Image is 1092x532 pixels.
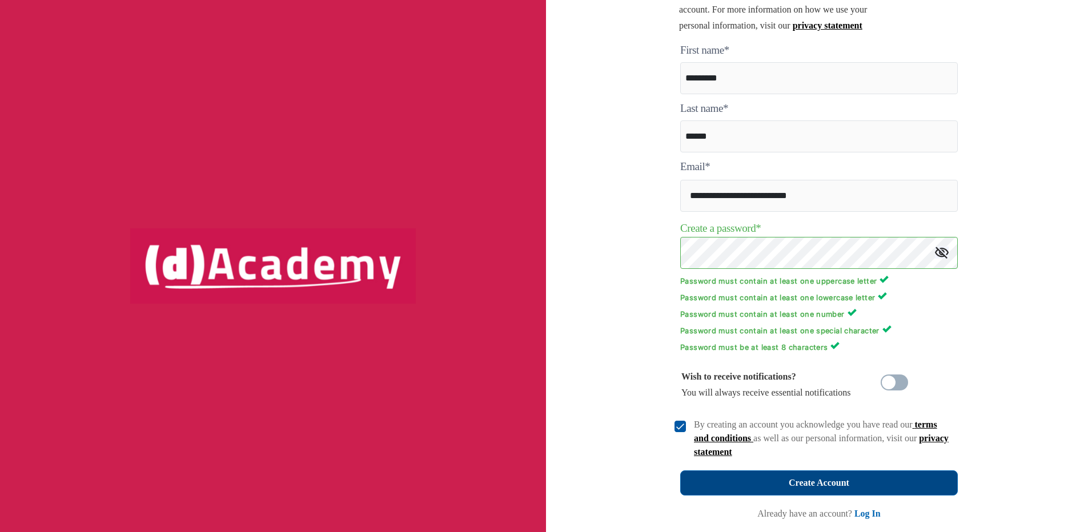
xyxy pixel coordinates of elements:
a: privacy statement [694,433,949,457]
a: Log In [854,509,881,518]
p: Password must contain at least one special character [680,324,958,335]
a: terms and conditions [694,420,937,443]
div: Create Account [789,475,849,491]
img: check [675,421,686,432]
img: icon [935,247,949,259]
b: Wish to receive notifications? [681,372,796,381]
p: Password must contain at least one number [680,308,958,319]
a: privacy statement [793,21,862,30]
button: Create Account [680,470,958,495]
p: Password must contain at least one lowercase letter [680,291,958,302]
p: Password must be at least 8 characters [680,341,958,352]
p: Password must contain at least one uppercase letter [680,275,958,285]
div: By creating an account you acknowledge you have read our as well as our personal information, vis... [694,418,951,459]
div: You will always receive essential notifications [681,369,851,401]
div: Already have an account? [757,507,880,521]
img: logo [130,228,416,304]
